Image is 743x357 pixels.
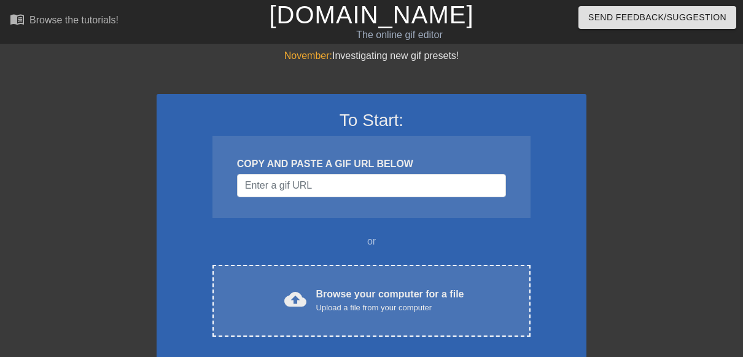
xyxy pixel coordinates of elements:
[189,234,554,249] div: or
[173,110,570,131] h3: To Start:
[588,10,726,25] span: Send Feedback/Suggestion
[10,12,25,26] span: menu_book
[269,1,473,28] a: [DOMAIN_NAME]
[29,15,119,25] div: Browse the tutorials!
[284,288,306,310] span: cloud_upload
[237,174,506,197] input: Username
[10,12,119,31] a: Browse the tutorials!
[578,6,736,29] button: Send Feedback/Suggestion
[157,49,586,63] div: Investigating new gif presets!
[254,28,545,42] div: The online gif editor
[316,302,464,314] div: Upload a file from your computer
[316,287,464,314] div: Browse your computer for a file
[237,157,506,171] div: COPY AND PASTE A GIF URL BELOW
[284,50,332,61] span: November:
